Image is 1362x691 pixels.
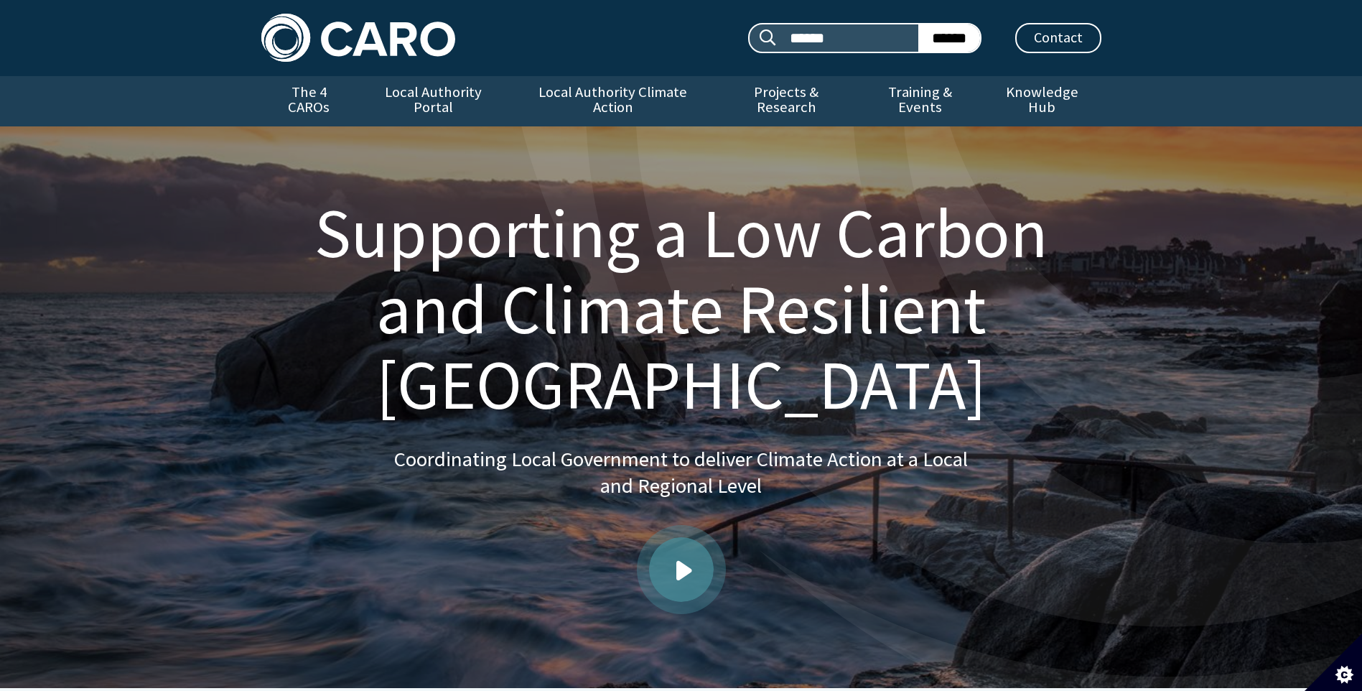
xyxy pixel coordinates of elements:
img: Caro logo [261,14,455,62]
a: Projects & Research [715,76,857,126]
a: Local Authority Portal [357,76,510,126]
p: Coordinating Local Government to deliver Climate Action at a Local and Regional Level [394,446,969,500]
button: Set cookie preferences [1305,634,1362,691]
a: Local Authority Climate Action [510,76,715,126]
a: Knowledge Hub [983,76,1101,126]
h1: Supporting a Low Carbon and Climate Resilient [GEOGRAPHIC_DATA] [279,195,1084,423]
a: Training & Events [857,76,983,126]
a: The 4 CAROs [261,76,357,126]
a: Contact [1015,23,1101,53]
a: Play video [649,537,714,602]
